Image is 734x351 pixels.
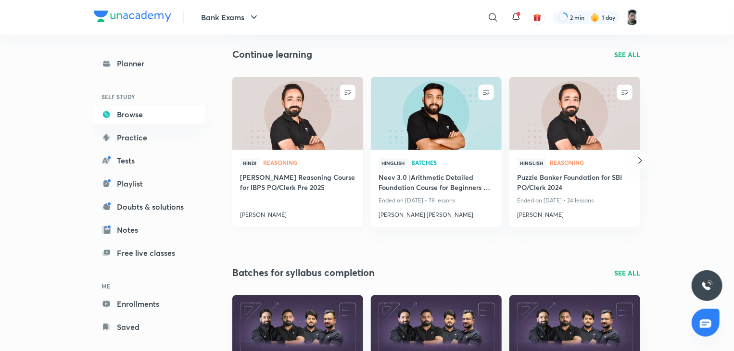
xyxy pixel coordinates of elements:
a: Free live classes [94,243,205,263]
a: [PERSON_NAME] [PERSON_NAME] [379,207,494,219]
h6: ME [94,278,205,294]
h2: Batches for syllabus completion [232,265,375,280]
a: Tests [94,151,205,170]
p: Ended on [DATE] • 78 lessons [379,194,494,207]
a: Planner [94,54,205,73]
a: [PERSON_NAME] Reasoning Course for IBPS PO/Clerk Pre 2025 [240,172,355,194]
a: SEE ALL [614,268,640,278]
a: [PERSON_NAME] [517,207,633,219]
a: Puzzle Banker Foundation for SBI PO/Clerk 2024 [517,172,633,194]
a: Neev 3.0 |Arithmetic Detailed Foundation Course for Beginners All Bank Exam 2025 [379,172,494,194]
img: Company Logo [94,11,171,22]
span: Hindi [240,158,259,168]
a: Company Logo [94,11,171,25]
button: avatar [530,10,545,25]
a: Doubts & solutions [94,197,205,216]
a: Saved [94,317,205,337]
a: Practice [94,128,205,147]
span: Hinglish [517,158,546,168]
h2: Continue learning [232,47,312,62]
a: Reasoning [550,160,633,166]
a: [PERSON_NAME] [240,207,355,219]
a: new-thumbnail [371,77,502,150]
img: streak [590,13,600,22]
a: Browse [94,105,205,124]
a: Batches [411,160,494,166]
a: Notes [94,220,205,239]
img: new-thumbnail [231,76,364,150]
a: new-thumbnail [509,77,640,150]
button: Bank Exams [195,8,266,27]
span: Hinglish [379,158,407,168]
a: Reasoning [263,160,355,166]
a: new-thumbnail [232,77,363,150]
h6: SELF STUDY [94,88,205,105]
img: avatar [533,13,542,22]
img: new-thumbnail [369,76,503,150]
a: Enrollments [94,294,205,313]
img: new-thumbnail [508,76,641,150]
p: Ended on [DATE] • 24 lessons [517,194,633,207]
img: ttu [701,280,713,291]
a: Playlist [94,174,205,193]
a: SEE ALL [614,50,640,60]
img: Snehasish Das [624,9,640,25]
